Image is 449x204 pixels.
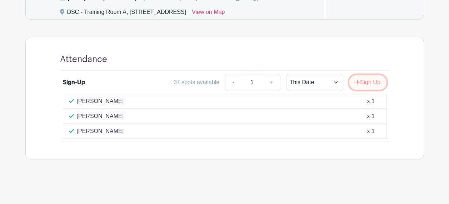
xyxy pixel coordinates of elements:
p: [PERSON_NAME] [77,112,124,121]
p: [PERSON_NAME] [77,127,124,136]
div: x 1 [367,112,374,121]
div: DSC - Training Room A, [STREET_ADDRESS] [67,8,186,19]
div: 37 spots available [174,78,219,87]
a: View on Map [192,8,225,19]
p: [PERSON_NAME] [77,97,124,106]
a: - [225,74,241,91]
div: Sign-Up [63,78,85,87]
a: + [262,74,280,91]
div: x 1 [367,127,374,136]
button: Sign Up [349,75,386,90]
div: x 1 [367,97,374,106]
h4: Attendance [60,54,107,65]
